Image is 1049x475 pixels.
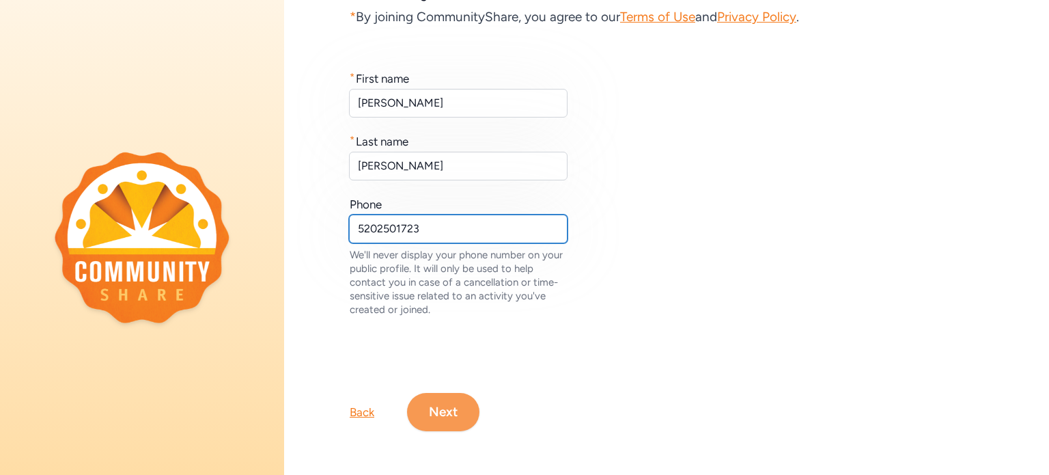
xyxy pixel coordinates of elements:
[350,404,374,420] div: Back
[350,196,382,213] div: Phone
[350,8,983,27] div: By joining CommunityShare, you agree to our and .
[620,9,695,25] a: Terms of Use
[349,215,568,243] input: (000) 000-0000
[407,393,479,431] button: Next
[356,70,409,87] div: First name
[717,9,796,25] a: Privacy Policy
[55,152,229,323] img: logo
[350,248,568,316] div: We'll never display your phone number on your public profile. It will only be used to help contac...
[356,133,408,150] div: Last name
